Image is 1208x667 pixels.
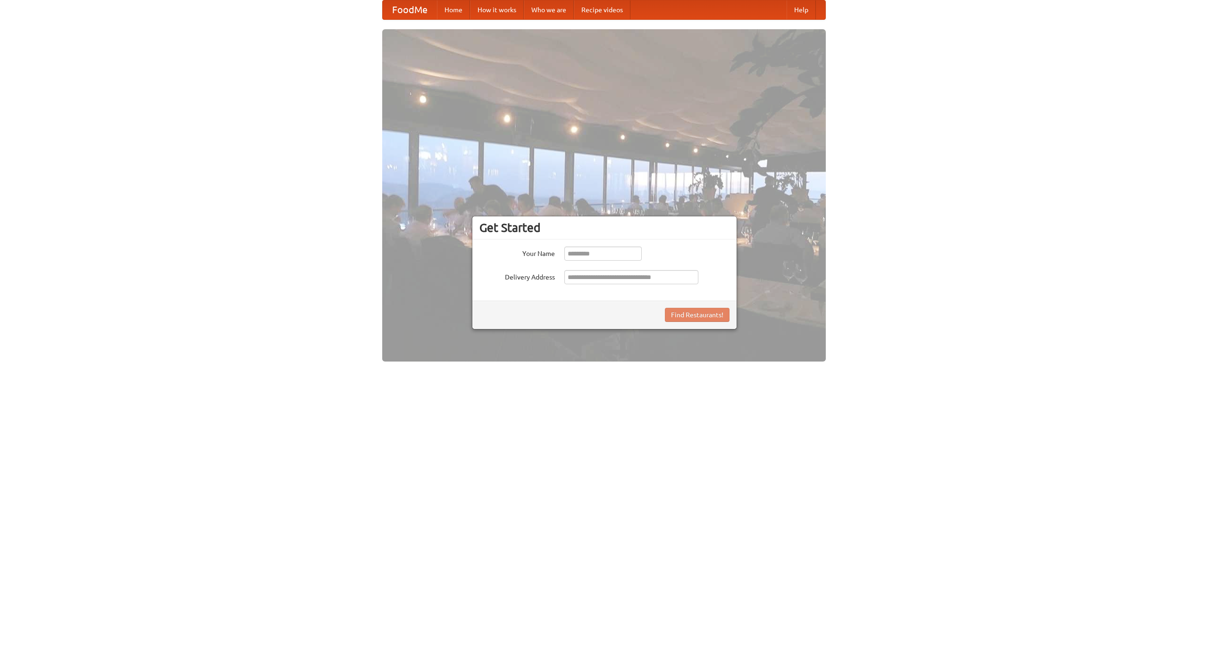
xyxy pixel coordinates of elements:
a: How it works [470,0,524,19]
h3: Get Started [479,221,730,235]
a: Who we are [524,0,574,19]
a: Home [437,0,470,19]
a: Recipe videos [574,0,630,19]
button: Find Restaurants! [665,308,730,322]
a: Help [787,0,816,19]
a: FoodMe [383,0,437,19]
label: Your Name [479,247,555,258]
label: Delivery Address [479,270,555,282]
